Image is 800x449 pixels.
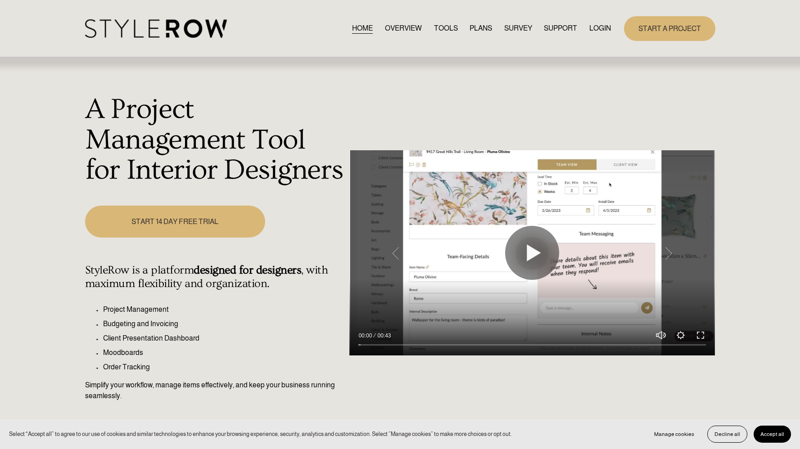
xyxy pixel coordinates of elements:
button: Manage cookies [647,426,701,443]
h4: StyleRow is a platform , with maximum flexibility and organization. [85,264,345,291]
button: Accept all [754,426,791,443]
a: HOME [352,22,373,35]
p: Simplify your workflow, manage items effectively, and keep your business running seamlessly. [85,380,345,401]
a: START A PROJECT [624,16,715,41]
a: TOOLS [434,22,458,35]
a: LOGIN [589,22,611,35]
p: Select “Accept all” to agree to our use of cookies and similar technologies to enhance your brows... [9,430,512,438]
a: PLANS [470,22,492,35]
a: SURVEY [504,22,532,35]
button: Decline all [707,426,747,443]
h1: A Project Management Tool for Interior Designers [85,94,345,186]
strong: designed for designers [194,264,301,277]
p: Budgeting and Invoicing [103,319,345,329]
div: Duration [374,331,393,340]
span: Decline all [714,431,740,437]
button: Play [505,226,559,280]
span: Manage cookies [654,431,694,437]
a: START 14 DAY FREE TRIAL [85,206,265,238]
a: folder dropdown [544,22,577,35]
span: Accept all [760,431,784,437]
div: Current time [358,331,374,340]
span: SUPPORT [544,23,577,34]
input: Seek [358,342,706,348]
p: Moodboards [103,347,345,358]
p: Client Presentation Dashboard [103,333,345,344]
a: OVERVIEW [385,22,422,35]
p: Order Tracking [103,362,345,373]
img: StyleRow [85,19,227,38]
p: Project Management [103,304,345,315]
